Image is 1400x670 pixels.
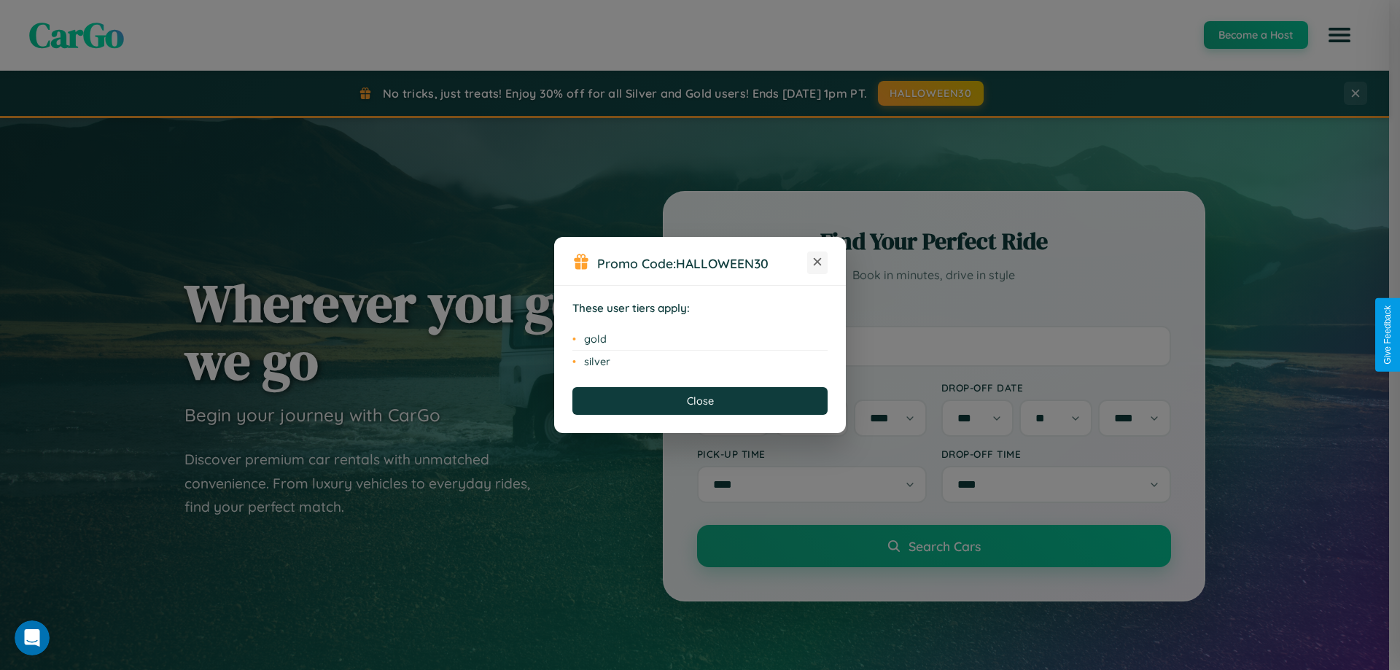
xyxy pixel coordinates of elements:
[676,255,769,271] b: HALLOWEEN30
[15,620,50,655] iframe: Intercom live chat
[597,255,807,271] h3: Promo Code:
[572,301,690,315] strong: These user tiers apply:
[1382,305,1393,365] div: Give Feedback
[572,328,828,351] li: gold
[572,387,828,415] button: Close
[572,351,828,373] li: silver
